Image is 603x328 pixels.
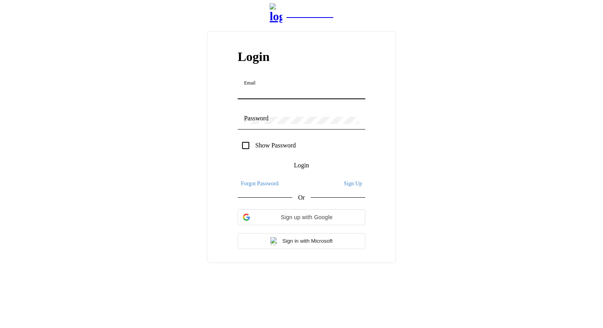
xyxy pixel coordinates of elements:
[238,157,365,173] button: Login
[344,181,362,187] span: Sign Up
[286,6,333,20] div: NZ Leads
[254,142,296,149] label: Show Password
[270,3,282,23] img: logo
[294,162,309,169] span: Login
[238,209,365,225] div: Sign up with Google
[238,49,365,68] h1: Login
[298,194,305,201] span: Or
[244,81,256,86] mat-label: Email
[244,115,268,122] mat-label: Password
[270,3,333,23] a: logoNZ Leads
[241,181,278,187] span: Forgot Password
[238,233,365,249] button: Sign in with Microsoft
[253,214,360,220] span: Sign up with Google
[270,237,278,245] img: Microsoft logo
